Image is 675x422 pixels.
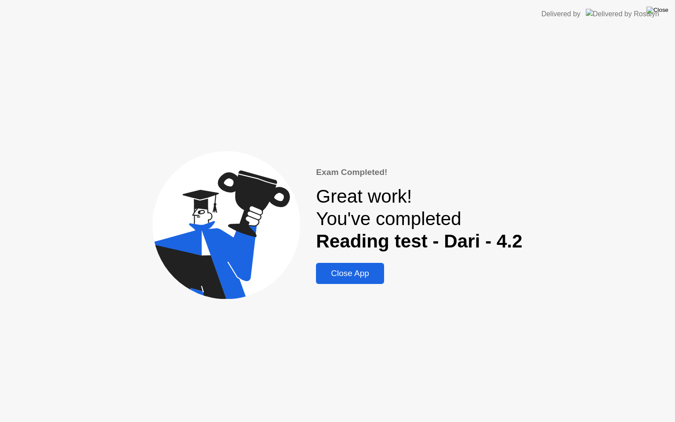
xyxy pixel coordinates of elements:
div: Exam Completed! [316,166,522,179]
div: Great work! You've completed [316,186,522,252]
div: Close App [319,269,381,278]
img: Close [646,7,668,14]
img: Delivered by Rosalyn [586,9,659,19]
b: Reading test - Dari - 4.2 [316,231,522,251]
div: Delivered by [541,9,581,19]
button: Close App [316,263,384,284]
